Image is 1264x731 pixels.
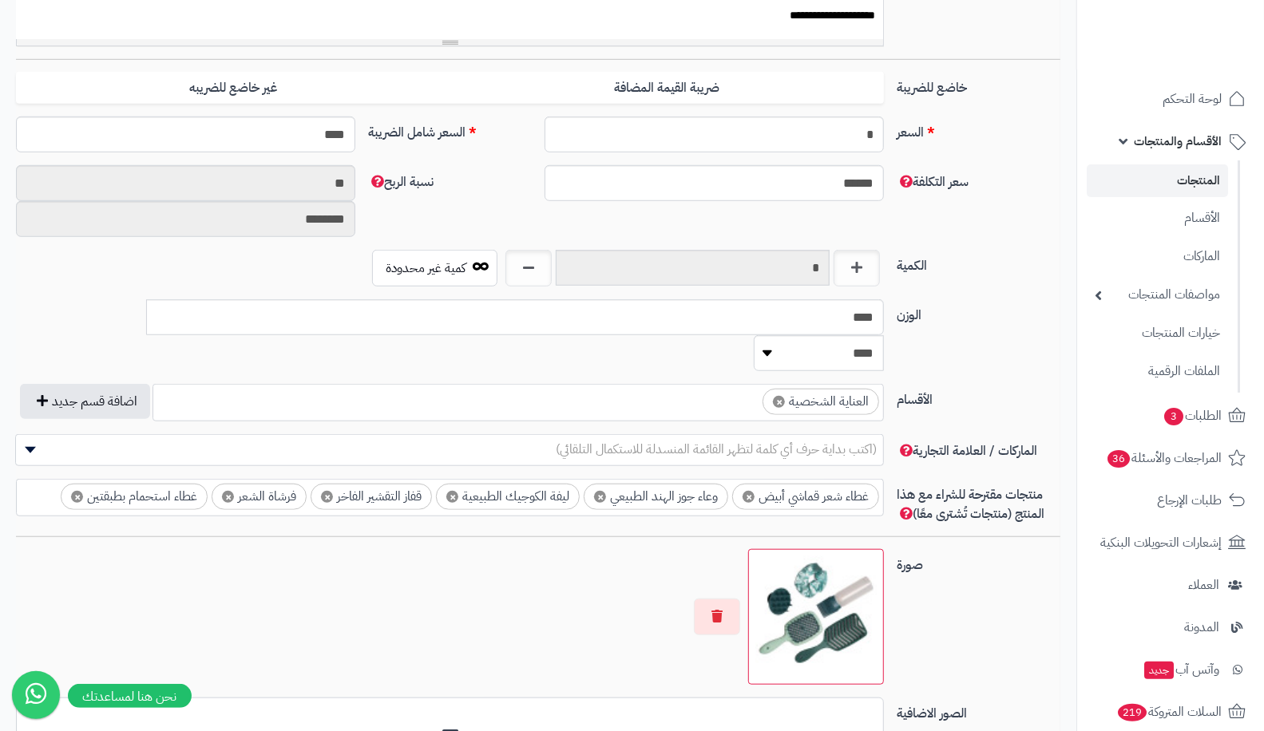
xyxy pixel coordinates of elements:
[1116,701,1222,723] span: السلات المتروكة
[1163,88,1222,110] span: لوحة التحكم
[897,441,1037,460] span: الماركات / العلامة التجارية
[212,484,307,510] li: فرشاة الشعر
[1164,408,1183,425] span: 3
[1184,616,1219,638] span: المدونة
[71,491,83,503] span: ×
[763,389,879,415] li: العناية الشخصية
[446,491,458,503] span: ×
[1100,531,1222,554] span: إشعارات التحويلات البنكية
[743,491,755,503] span: ×
[890,117,1067,142] label: السعر
[368,172,434,192] span: نسبة الربح
[1087,481,1254,520] a: طلبات الإرجاع
[897,172,969,192] span: سعر التكلفة
[20,384,150,419] button: اضافة قسم جديد
[1143,658,1219,681] span: وآتس آب
[1087,608,1254,646] a: المدونة
[16,72,450,105] label: غير خاضع للضريبه
[1087,80,1254,118] a: لوحة التحكم
[1087,566,1254,604] a: العملاء
[890,72,1067,97] label: خاضع للضريبة
[436,484,580,510] li: ليفة الكوجيك الطبيعية
[1106,447,1222,469] span: المراجعات والأسئلة
[1157,489,1222,512] span: طلبات الإرجاع
[321,491,333,503] span: ×
[890,250,1067,275] label: الكمية
[450,72,885,105] label: ضريبة القيمة المضافة
[755,556,877,678] img: 1754763250-Beauty%20Package%20A-100x100.jpg
[890,384,1067,409] label: الأقسام
[1087,354,1228,389] a: الملفات الرقمية
[890,549,1067,575] label: صورة
[362,117,538,142] label: السعر شامل الضريبة
[1134,130,1222,152] span: الأقسام والمنتجات
[311,484,432,510] li: قفاز التقشير الفاخر
[1087,693,1254,731] a: السلات المتروكة219
[1087,201,1228,235] a: الأقسام
[1087,316,1228,350] a: خيارات المنتجات
[61,484,208,510] li: غطاء استحمام بطبقتين
[1087,278,1228,312] a: مواصفات المنتجات
[1087,439,1254,477] a: المراجعات والأسئلة36
[1163,405,1222,427] span: الطلبات
[1144,662,1174,679] span: جديد
[1087,164,1228,197] a: المنتجات
[594,491,606,503] span: ×
[773,396,785,408] span: ×
[890,697,1067,723] label: الصور الاضافية
[1188,574,1219,596] span: العملاء
[732,484,879,510] li: غطاء شعر قماشي أبيض
[890,299,1067,325] label: الوزن
[1087,239,1228,274] a: الماركات
[1087,524,1254,562] a: إشعارات التحويلات البنكية
[1118,704,1147,721] span: 219
[1107,450,1130,468] span: 36
[222,491,234,503] span: ×
[1087,397,1254,435] a: الطلبات3
[556,440,877,459] span: (اكتب بداية حرف أي كلمة لتظهر القائمة المنسدلة للاستكمال التلقائي)
[897,485,1044,524] span: منتجات مقترحة للشراء مع هذا المنتج (منتجات تُشترى معًا)
[584,484,728,510] li: وعاء جوز الهند الطبيعي
[1087,650,1254,689] a: وآتس آبجديد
